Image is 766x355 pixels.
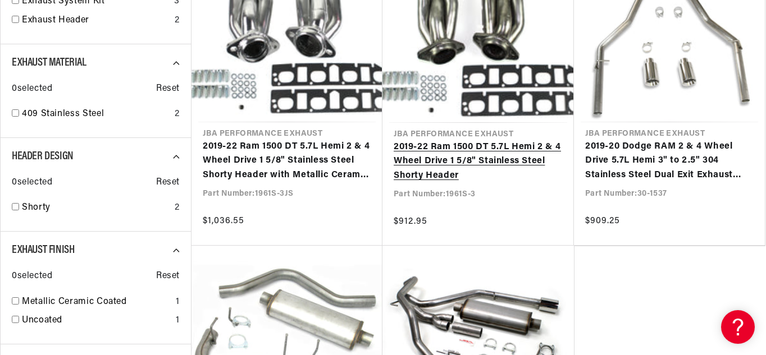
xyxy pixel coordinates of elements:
a: Metallic Ceramic Coated [22,295,171,310]
a: 2019-22 Ram 1500 DT 5.7L Hemi 2 & 4 Wheel Drive 1 5/8" Stainless Steel Shorty Header with Metalli... [203,140,371,183]
span: Reset [156,269,180,284]
span: 0 selected [12,269,52,284]
span: 0 selected [12,176,52,190]
a: Shorty [22,201,170,215]
a: 2019-20 Dodge RAM 2 & 4 Wheel Drive 5.7L Hemi 3" to 2.5" 304 Stainless Steel Dual Exit Exhaust Sy... [585,140,754,183]
a: Exhaust Header [22,13,170,28]
div: 2 [175,13,180,28]
div: 1 [176,295,180,310]
a: 409 Stainless Steel [22,107,170,122]
div: 1 [176,313,180,328]
span: Reset [156,82,180,96]
div: 2 [175,107,180,122]
a: 2019-22 Ram 1500 DT 5.7L Hemi 2 & 4 Wheel Drive 1 5/8" Stainless Steel Shorty Header [394,140,563,183]
a: Uncoated [22,313,171,328]
span: Exhaust Finish [12,245,74,256]
span: Reset [156,176,180,190]
span: 0 selected [12,82,52,96]
span: Exhaust Material [12,57,86,68]
div: 2 [175,201,180,215]
span: Header Design [12,151,74,162]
